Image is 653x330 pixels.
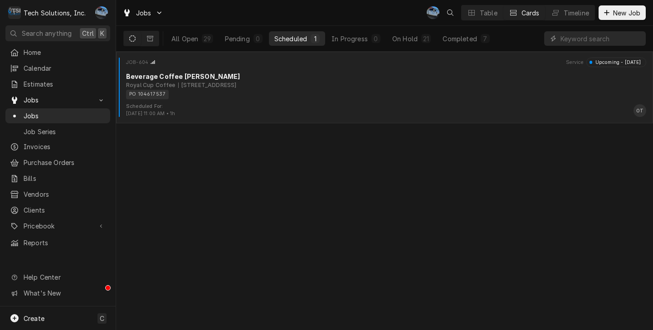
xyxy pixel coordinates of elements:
div: 7 [482,34,488,44]
div: Object Extra Context Footer Label [126,103,175,110]
a: Calendar [5,61,110,76]
span: Calendar [24,63,106,73]
span: Jobs [24,95,92,105]
div: Otis Tooley's Avatar [634,104,646,117]
div: Object Subtext Primary [126,81,175,89]
div: Job Card: JOB-604 [116,52,653,123]
div: Joe Paschal's Avatar [95,6,108,19]
input: Keyword search [560,31,641,46]
a: Vendors [5,187,110,202]
span: Search anything [22,29,72,38]
span: Vendors [24,189,106,199]
button: Search anythingCtrlK [5,25,110,41]
span: Reports [24,238,106,247]
span: [DATE] 11:00 AM • 1h [126,111,175,116]
div: Card Header Primary Content [126,58,156,67]
div: Object Extra Context Header [566,59,584,66]
span: Purchase Orders [24,158,106,167]
div: Scheduled [274,34,307,44]
div: Object Subtext Secondary [178,81,237,89]
div: Object Title [126,72,646,81]
button: Open search [443,5,458,20]
div: JP [427,6,439,19]
span: Help Center [24,272,105,282]
a: Reports [5,235,110,250]
div: 0 [373,34,379,44]
span: Pricebook [24,221,92,231]
div: JP [95,6,108,19]
div: 21 [423,34,429,44]
span: Home [24,48,106,57]
a: Purchase Orders [5,155,110,170]
a: Home [5,45,110,60]
span: Ctrl [82,29,94,38]
span: Job Series [24,127,106,136]
div: Table [480,8,497,18]
div: Card Footer Primary Content [634,104,646,117]
a: Invoices [5,139,110,154]
div: Tech Solutions, Inc. [24,8,86,18]
div: Joe Paschal's Avatar [427,6,439,19]
div: T [8,6,21,19]
div: Card Header [120,58,649,67]
span: K [100,29,104,38]
div: 1 [312,34,318,44]
div: Completed [443,34,477,44]
div: Object Tag List [126,90,643,99]
div: Pending [225,34,250,44]
a: Go to Pricebook [5,218,110,233]
div: Card Header Secondary Content [566,58,647,67]
div: Object Status [586,58,646,67]
div: PO 104617537 [126,90,169,99]
div: Object Subtext [126,81,646,89]
span: Clients [24,205,106,215]
button: New Job [599,5,646,20]
div: 29 [204,34,211,44]
a: Bills [5,171,110,186]
span: Estimates [24,79,106,89]
span: Jobs [136,8,151,18]
a: Clients [5,203,110,218]
div: Card Body [120,72,649,99]
a: Jobs [5,108,110,123]
div: Tech Solutions, Inc.'s Avatar [8,6,21,19]
div: Object Extra Context Footer Value [126,110,175,117]
div: 0 [255,34,261,44]
span: What's New [24,288,105,298]
span: C [100,314,104,323]
span: Jobs [24,111,106,121]
a: Go to What's New [5,286,110,301]
span: New Job [611,8,642,18]
div: OT [634,104,646,117]
a: Estimates [5,77,110,92]
div: Object ID [126,59,148,66]
span: Invoices [24,142,106,151]
div: In Progress [331,34,368,44]
div: All Open [171,34,198,44]
div: Card Footer [120,103,649,117]
a: Go to Jobs [119,5,167,20]
a: Go to Jobs [5,92,110,107]
div: Timeline [564,8,589,18]
div: Card Footer Extra Context [126,103,175,117]
div: On Hold [392,34,418,44]
span: Create [24,315,44,322]
div: Upcoming - [DATE] [592,59,641,66]
div: Cards [521,8,540,18]
a: Go to Help Center [5,270,110,285]
span: Bills [24,174,106,183]
a: Job Series [5,124,110,139]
